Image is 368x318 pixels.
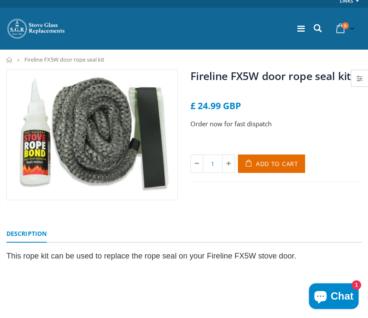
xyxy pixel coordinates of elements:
a: Menu [297,23,305,34]
img: Fireline_FX5W_door_rope_seal_kit_800x_crop_center.webp [7,70,177,200]
span: 0 [342,22,349,29]
inbox-online-store-chat: Shopify online store chat [306,283,361,311]
p: Order now for fast dispatch [190,119,362,129]
a: Description [6,226,47,243]
span: Add to Cart [256,160,298,168]
span: Fireline FX5W door rope seal kit [24,56,104,63]
img: Stove Glass Replacement [6,18,66,39]
span: £ 24.99 GBP [190,100,241,112]
a: Home [6,57,13,62]
span: This rope kit can be used to replace the rope seal on your Fireline FX5W stove door. [6,252,296,260]
a: Fireline FX5W door rope seal kit [190,68,351,83]
button: Add to Cart [238,155,305,173]
a: 0 [333,20,356,37]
